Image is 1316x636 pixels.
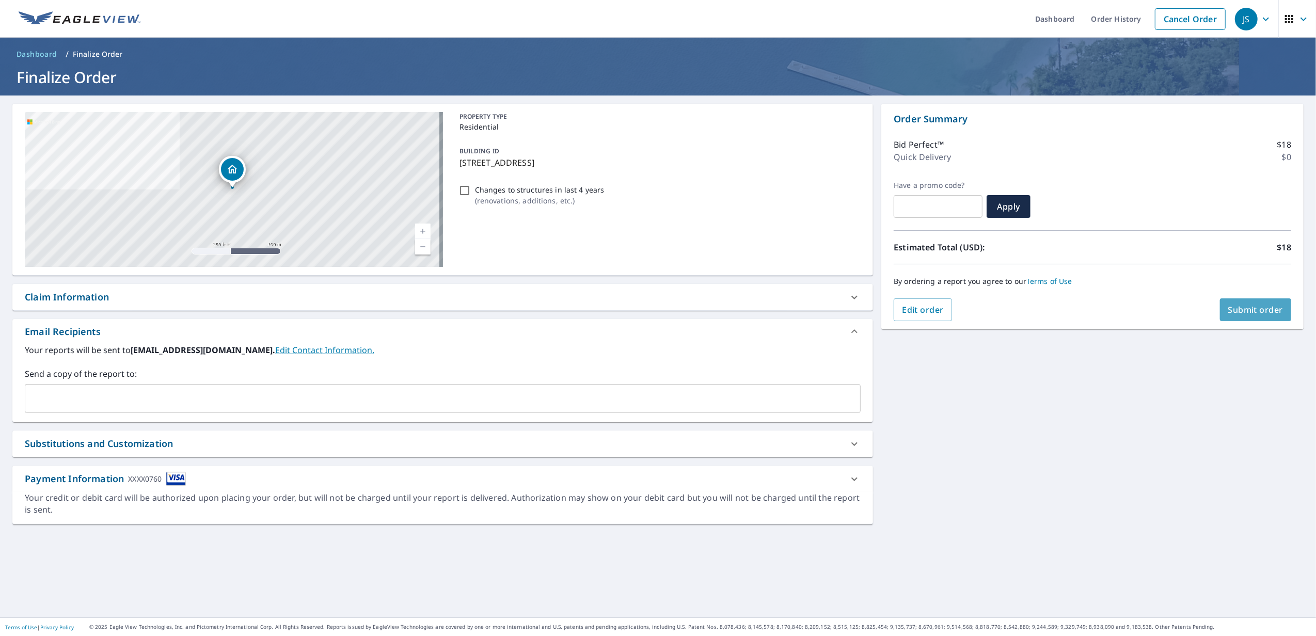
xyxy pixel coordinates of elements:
div: JS [1235,8,1258,30]
p: By ordering a report you agree to our [894,277,1291,286]
a: Current Level 17, Zoom Out [415,239,431,255]
p: Quick Delivery [894,151,951,163]
span: Apply [995,201,1022,212]
label: Send a copy of the report to: [25,368,861,380]
a: Dashboard [12,46,61,62]
a: Terms of Use [1026,276,1072,286]
div: Your credit or debit card will be authorized upon placing your order, but will not be charged unt... [25,492,861,516]
div: Email Recipients [12,319,873,344]
button: Submit order [1220,298,1292,321]
div: XXXX0760 [128,472,162,486]
a: Privacy Policy [40,624,74,631]
li: / [66,48,69,60]
div: Payment Information [25,472,186,486]
div: Claim Information [12,284,873,310]
p: Finalize Order [73,49,123,59]
a: Cancel Order [1155,8,1226,30]
a: Current Level 17, Zoom In [415,224,431,239]
div: Dropped pin, building 1, Residential property, 816 White Eagle Cir Saint Augustine, FL 32086 [219,156,246,188]
p: $0 [1282,151,1291,163]
button: Edit order [894,298,952,321]
button: Apply [987,195,1030,218]
nav: breadcrumb [12,46,1304,62]
p: Changes to structures in last 4 years [475,184,605,195]
p: Order Summary [894,112,1291,126]
b: [EMAIL_ADDRESS][DOMAIN_NAME]. [131,344,275,356]
label: Have a promo code? [894,181,982,190]
img: EV Logo [19,11,140,27]
p: © 2025 Eagle View Technologies, Inc. and Pictometry International Corp. All Rights Reserved. Repo... [89,623,1311,631]
p: Residential [459,121,857,132]
p: $18 [1277,138,1291,151]
p: $18 [1277,241,1291,253]
span: Dashboard [17,49,57,59]
p: BUILDING ID [459,147,499,155]
label: Your reports will be sent to [25,344,861,356]
p: ( renovations, additions, etc. ) [475,195,605,206]
span: Edit order [902,304,944,315]
a: EditContactInfo [275,344,374,356]
div: Email Recipients [25,325,101,339]
div: Payment InformationXXXX0760cardImage [12,466,873,492]
p: Estimated Total (USD): [894,241,1092,253]
p: Bid Perfect™ [894,138,944,151]
p: | [5,624,74,630]
a: Terms of Use [5,624,37,631]
img: cardImage [166,472,186,486]
h1: Finalize Order [12,67,1304,88]
span: Submit order [1228,304,1283,315]
div: Claim Information [25,290,109,304]
div: Substitutions and Customization [25,437,173,451]
p: [STREET_ADDRESS] [459,156,857,169]
div: Substitutions and Customization [12,431,873,457]
p: PROPERTY TYPE [459,112,857,121]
